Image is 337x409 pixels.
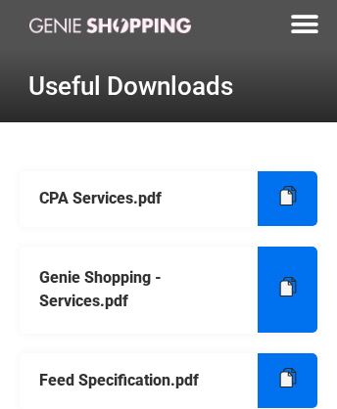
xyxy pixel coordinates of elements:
h6: Feed Specification.pdf [39,373,199,388]
img: genie-shopping-logo [29,18,191,33]
h1: Useful Downloads [28,73,233,99]
h6: Genie Shopping - Services.pdf [39,266,238,313]
div: Menu Toggle [283,3,327,47]
h6: CPA Services.pdf [39,191,162,206]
